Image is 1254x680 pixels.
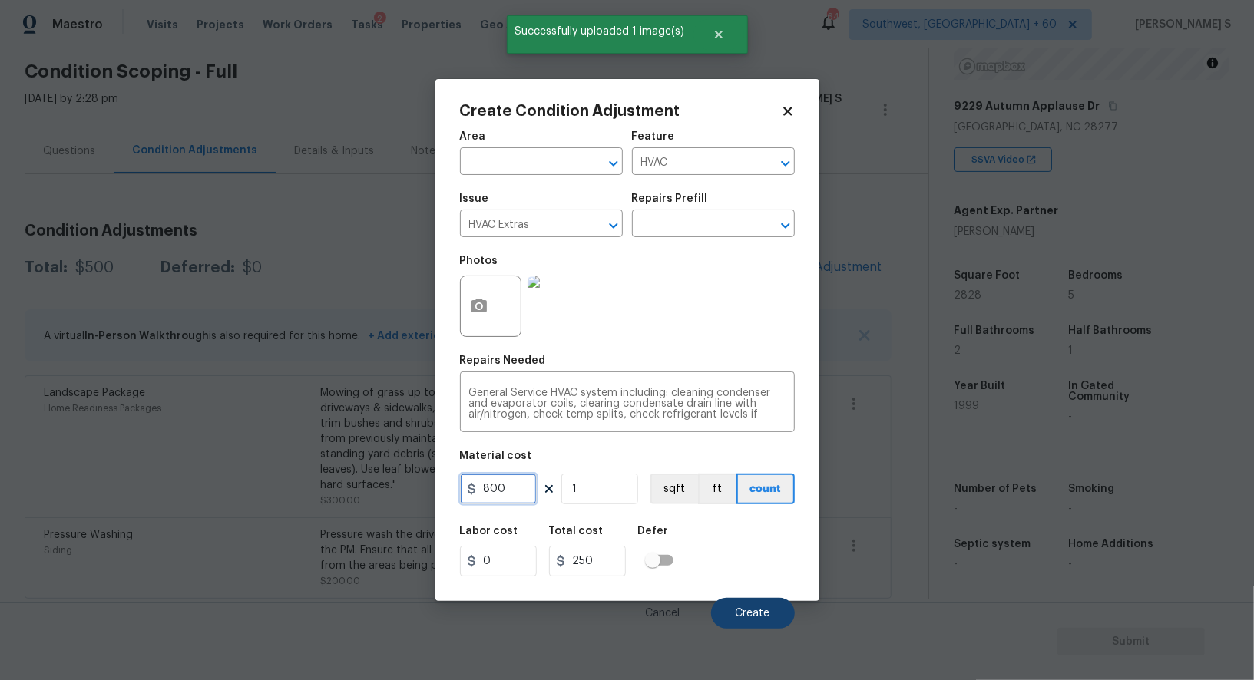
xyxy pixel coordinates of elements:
[736,474,795,504] button: count
[638,526,669,536] h5: Defer
[460,451,532,461] h5: Material cost
[603,215,624,236] button: Open
[736,608,770,619] span: Create
[603,153,624,174] button: Open
[693,19,744,50] button: Close
[650,474,698,504] button: sqft
[632,131,675,142] h5: Feature
[775,215,796,236] button: Open
[632,193,708,204] h5: Repairs Prefill
[549,526,604,536] h5: Total cost
[469,388,786,420] textarea: General Service HVAC system including: cleaning condenser and evaporator coils, clearing condensa...
[460,193,489,204] h5: Issue
[460,355,546,366] h5: Repairs Needed
[460,256,498,266] h5: Photos
[711,598,795,629] button: Create
[775,153,796,174] button: Open
[460,526,518,536] h5: Labor cost
[646,608,680,619] span: Cancel
[507,15,693,48] span: Successfully uploaded 1 image(s)
[460,104,781,119] h2: Create Condition Adjustment
[460,131,486,142] h5: Area
[698,474,736,504] button: ft
[621,598,705,629] button: Cancel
